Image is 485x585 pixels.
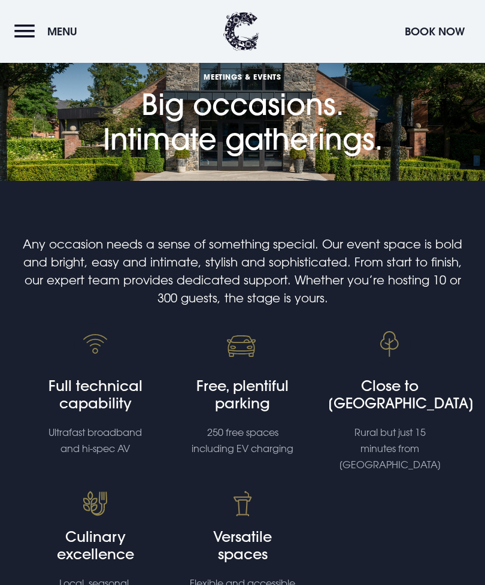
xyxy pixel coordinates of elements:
button: Book Now [399,19,471,44]
button: Menu [14,19,83,44]
span: Menu [47,25,77,38]
img: Event venue Bangor, Northern Ireland [369,323,411,365]
span: Meetings & Events [103,72,383,81]
h4: Culinary excellence [33,528,157,563]
img: free parking event venue Bangor, Northern Ireland [222,323,263,365]
h4: Full technical capability [33,377,157,412]
img: Clandeboye Lodge [223,12,259,51]
img: versatile event venue Bangor, Northern Ireland [233,491,253,516]
img: bespoke food menu event venue Bangor, Northern Ireland [83,491,107,516]
h4: Free, plentiful parking [180,377,305,412]
img: Fast wifi for Corporate Events Bangor, Northern Ireland [74,323,116,365]
p: Rural but just 15 minutes from [GEOGRAPHIC_DATA] [336,425,444,474]
span: Any occasion needs a sense of something special. Our event space is bold and bright, easy and int... [23,237,462,305]
p: 250 free spaces including EV charging [189,425,296,457]
h4: Versatile spaces [180,528,305,563]
h4: Close to [GEOGRAPHIC_DATA] [328,377,452,412]
p: Ultrafast broadband and hi-spec AV [41,425,149,457]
